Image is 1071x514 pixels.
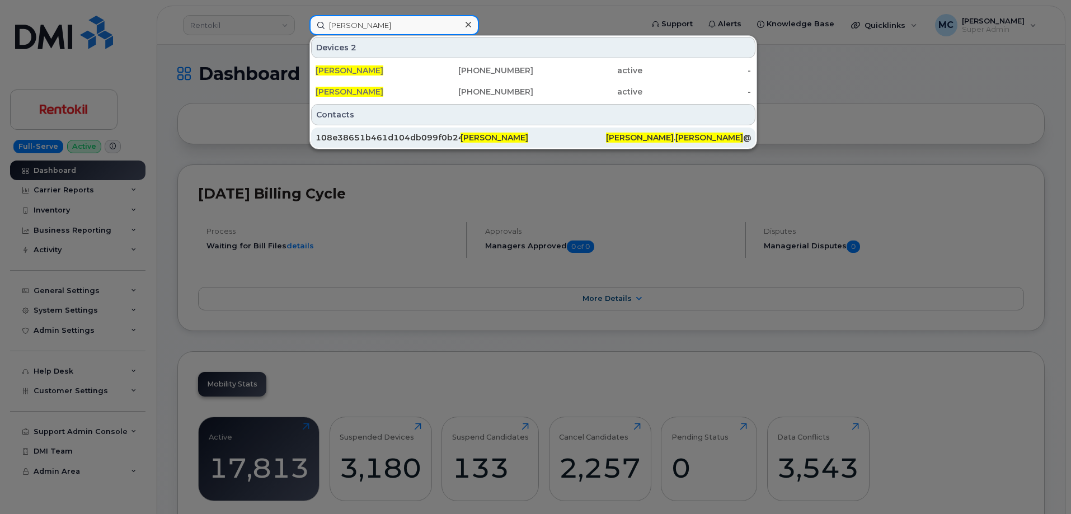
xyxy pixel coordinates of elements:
div: Contacts [311,104,755,125]
div: [PHONE_NUMBER] [425,65,534,76]
div: active [533,86,642,97]
div: Devices [311,37,755,58]
div: . @[DOMAIN_NAME] [606,132,751,143]
span: [PERSON_NAME] [316,65,383,76]
a: 108e38651b461d104db099f0b24bcb09[PERSON_NAME][PERSON_NAME].[PERSON_NAME]@[DOMAIN_NAME] [311,128,755,148]
div: [PHONE_NUMBER] [425,86,534,97]
span: [PERSON_NAME] [606,133,674,143]
div: - [642,86,751,97]
span: 2 [351,42,356,53]
span: [PERSON_NAME] [316,87,383,97]
div: - [642,65,751,76]
div: 108e38651b461d104db099f0b24bcb09 [316,132,461,143]
span: [PERSON_NAME] [675,133,743,143]
span: [PERSON_NAME] [461,133,528,143]
a: [PERSON_NAME][PHONE_NUMBER]active- [311,60,755,81]
div: active [533,65,642,76]
iframe: Messenger Launcher [1022,465,1063,506]
a: [PERSON_NAME][PHONE_NUMBER]active- [311,82,755,102]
